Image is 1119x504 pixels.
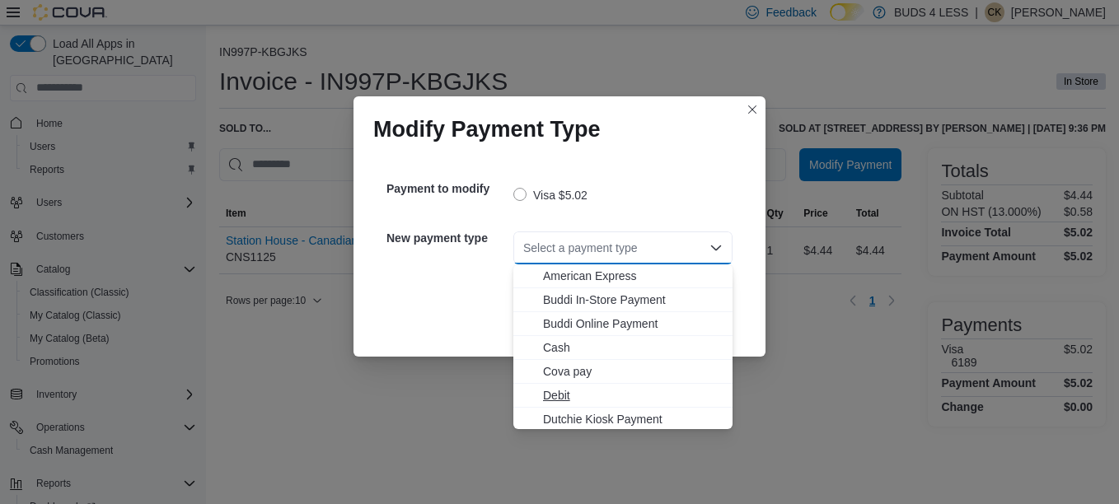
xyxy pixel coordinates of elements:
[373,116,601,142] h1: Modify Payment Type
[543,363,723,380] span: Cova pay
[513,288,733,312] button: Buddi In-Store Payment
[543,268,723,284] span: American Express
[543,339,723,356] span: Cash
[386,222,510,254] h5: New payment type
[543,387,723,404] span: Debit
[709,241,723,254] button: Close list of options
[386,172,510,205] h5: Payment to modify
[742,100,762,119] button: Closes this modal window
[513,384,733,408] button: Debit
[513,185,588,205] label: Visa $5.02
[543,292,723,308] span: Buddi In-Store Payment
[513,312,733,336] button: Buddi Online Payment
[543,411,723,427] span: Dutchie Kiosk Payment
[513,264,733,288] button: American Express
[513,336,733,360] button: Cash
[523,238,525,258] input: Accessible screen reader label
[513,360,733,384] button: Cova pay
[513,408,733,432] button: Dutchie Kiosk Payment
[543,315,723,332] span: Buddi Online Payment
